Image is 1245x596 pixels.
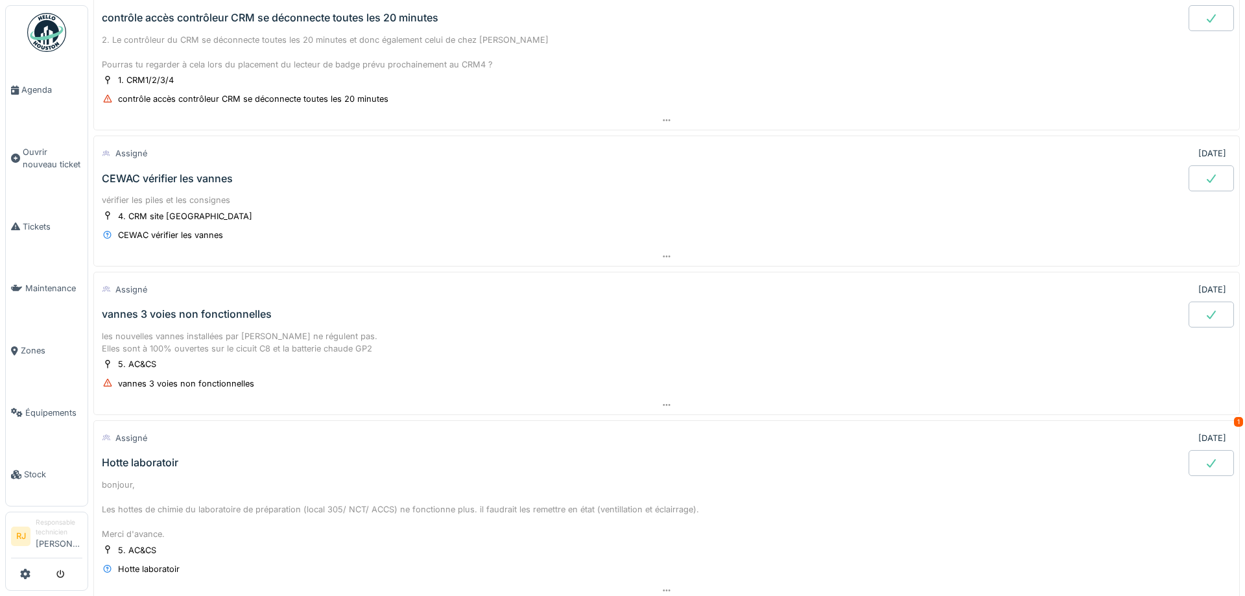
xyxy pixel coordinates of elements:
div: contrôle accès contrôleur CRM se déconnecte toutes les 20 minutes [118,93,388,105]
span: Tickets [23,221,82,233]
div: contrôle accès contrôleur CRM se déconnecte toutes les 20 minutes [102,12,438,24]
a: Stock [6,444,88,506]
div: [DATE] [1198,147,1226,160]
img: Badge_color-CXgf-gQk.svg [27,13,66,52]
div: 5. AC&CS [118,544,156,556]
a: Agenda [6,59,88,121]
div: les nouvelles vannes installées par [PERSON_NAME] ne régulent pas. Elles sont à 100% ouvertes sur... [102,330,1231,355]
div: vérifier les piles et les consignes [102,194,1231,206]
span: Stock [24,468,82,481]
div: Assigné [115,147,147,160]
a: Tickets [6,196,88,258]
div: [DATE] [1198,283,1226,296]
div: CEWAC vérifier les vannes [118,229,223,241]
div: 1 [1234,417,1243,427]
div: 4. CRM site [GEOGRAPHIC_DATA] [118,210,252,222]
li: RJ [11,527,30,546]
div: Assigné [115,432,147,444]
div: 2. Le contrôleur du CRM se déconnecte toutes les 20 minutes et donc également celui de chez [PERS... [102,34,1231,71]
a: Zones [6,320,88,382]
div: Hotte laboratoir [118,563,180,575]
div: Hotte laboratoir [102,457,178,469]
a: Maintenance [6,257,88,320]
div: Responsable technicien [36,518,82,538]
div: CEWAC vérifier les vannes [102,173,233,185]
a: Équipements [6,382,88,444]
span: Ouvrir nouveau ticket [23,146,82,171]
a: Ouvrir nouveau ticket [6,121,88,196]
div: Assigné [115,283,147,296]
div: [DATE] [1198,432,1226,444]
a: RJ Responsable technicien[PERSON_NAME] [11,518,82,558]
div: vannes 3 voies non fonctionnelles [118,377,254,390]
div: vannes 3 voies non fonctionnelles [102,308,272,320]
div: bonjour, Les hottes de chimie du laboratoire de préparation (local 305/ NCT/ ACCS) ne fonctionne ... [102,479,1231,541]
span: Agenda [21,84,82,96]
div: 5. AC&CS [118,358,156,370]
span: Équipements [25,407,82,419]
div: 1. CRM1/2/3/4 [118,74,174,86]
span: Maintenance [25,282,82,294]
span: Zones [21,344,82,357]
li: [PERSON_NAME] [36,518,82,555]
